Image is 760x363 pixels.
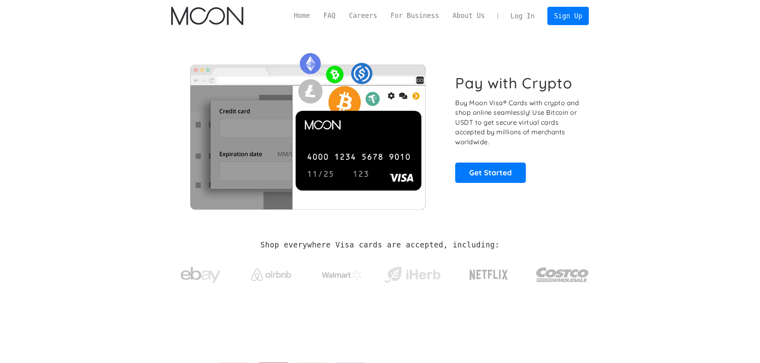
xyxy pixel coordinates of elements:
a: Get Started [455,163,526,182]
img: Airbnb [251,269,291,281]
a: Home [287,11,317,21]
p: Buy Moon Visa® Cards with crypto and shop online seamlessly! Use Bitcoin or USDT to get secure vi... [455,98,580,147]
a: About Us [446,11,492,21]
img: iHerb [383,265,442,285]
a: For Business [384,11,446,21]
img: Walmart [322,270,362,280]
a: FAQ [317,11,342,21]
img: Moon Logo [171,7,243,25]
img: Costco [536,260,589,290]
a: Careers [342,11,384,21]
a: Sign Up [547,7,589,25]
img: ebay [181,263,221,288]
img: Moon Cards let you spend your crypto anywhere Visa is accepted. [171,47,444,209]
h2: Shop everywhere Visa cards are accepted, including: [261,241,499,249]
a: Netflix [453,257,525,289]
h1: Pay with Crypto [455,74,572,92]
a: Costco [536,252,589,294]
img: Netflix [469,265,509,285]
a: ebay [171,255,231,292]
a: Log In [504,7,541,25]
a: iHerb [383,257,442,289]
a: Airbnb [241,261,301,285]
a: Walmart [312,262,371,284]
